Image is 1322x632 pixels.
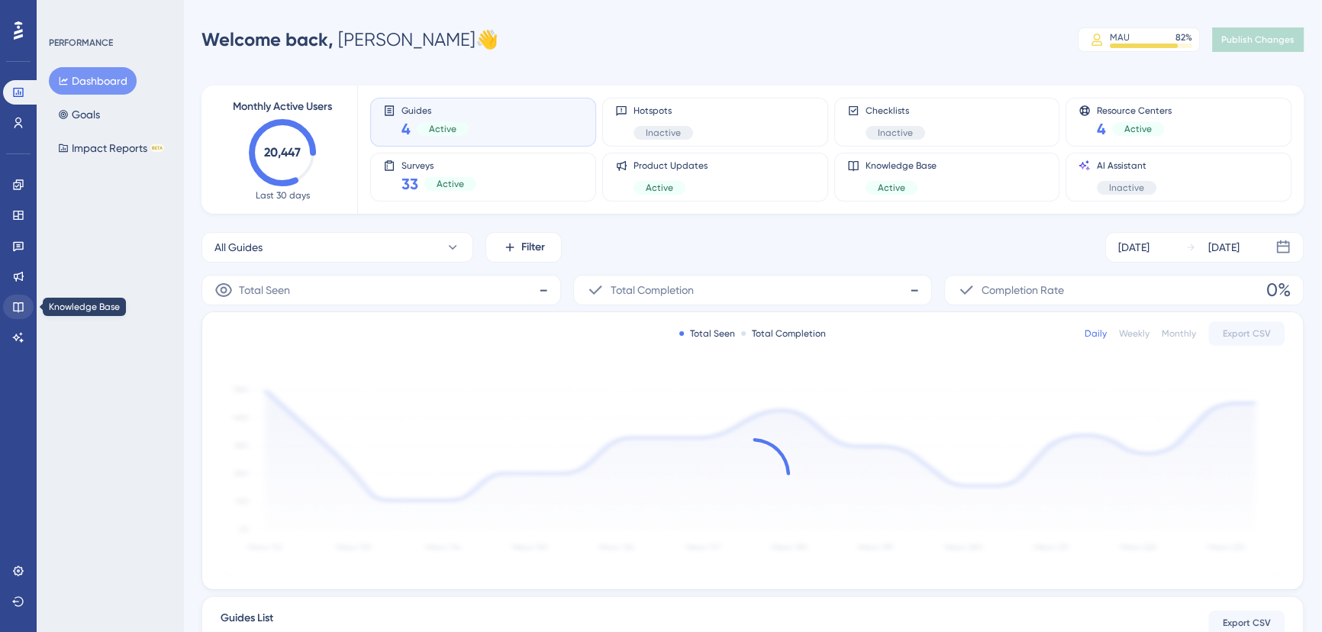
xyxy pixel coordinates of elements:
[878,182,905,194] span: Active
[1208,321,1285,346] button: Export CSV
[910,278,919,302] span: -
[401,173,418,195] span: 33
[611,281,694,299] span: Total Completion
[401,118,411,140] span: 4
[1266,278,1291,302] span: 0%
[239,281,290,299] span: Total Seen
[1124,123,1152,135] span: Active
[1208,238,1240,256] div: [DATE]
[264,145,301,160] text: 20,447
[49,37,113,49] div: PERFORMANCE
[202,28,334,50] span: Welcome back,
[401,105,469,115] span: Guides
[1097,160,1156,172] span: AI Assistant
[233,98,332,116] span: Monthly Active Users
[1118,238,1149,256] div: [DATE]
[866,105,925,117] span: Checklists
[634,160,708,172] span: Product Updates
[866,160,937,172] span: Knowledge Base
[1175,31,1192,44] div: 82 %
[1109,182,1144,194] span: Inactive
[202,27,498,52] div: [PERSON_NAME] 👋
[214,238,263,256] span: All Guides
[401,160,476,170] span: Surveys
[982,281,1064,299] span: Completion Rate
[1119,327,1149,340] div: Weekly
[202,232,473,263] button: All Guides
[49,67,137,95] button: Dashboard
[1085,327,1107,340] div: Daily
[1097,118,1106,140] span: 4
[634,105,693,117] span: Hotspots
[49,101,109,128] button: Goals
[1221,34,1295,46] span: Publish Changes
[1162,327,1196,340] div: Monthly
[1110,31,1130,44] div: MAU
[1097,105,1172,115] span: Resource Centers
[485,232,562,263] button: Filter
[437,178,464,190] span: Active
[521,238,545,256] span: Filter
[679,327,735,340] div: Total Seen
[646,182,673,194] span: Active
[1223,327,1271,340] span: Export CSV
[539,278,548,302] span: -
[256,189,310,202] span: Last 30 days
[646,127,681,139] span: Inactive
[429,123,456,135] span: Active
[150,144,164,152] div: BETA
[1223,617,1271,629] span: Export CSV
[1212,27,1304,52] button: Publish Changes
[741,327,826,340] div: Total Completion
[49,134,173,162] button: Impact ReportsBETA
[878,127,913,139] span: Inactive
